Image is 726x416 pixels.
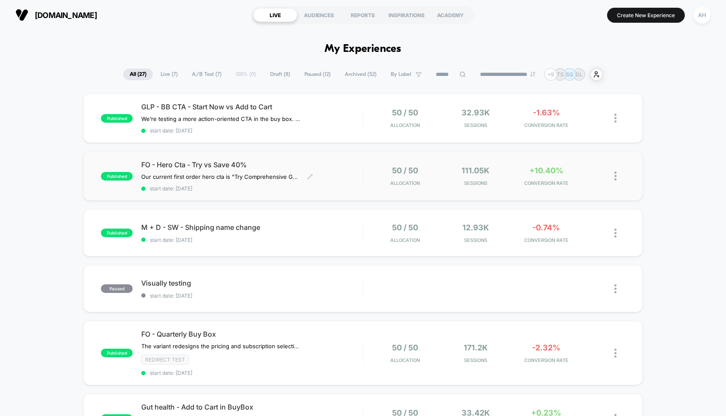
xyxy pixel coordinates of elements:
div: AH [694,7,711,24]
span: Allocation [390,122,420,128]
span: 50 / 50 [392,343,418,352]
button: [DOMAIN_NAME] [13,8,100,22]
span: paused [101,284,133,293]
span: Sessions [443,357,509,363]
span: Allocation [390,237,420,243]
button: AH [691,6,713,24]
span: By Label [391,71,411,78]
span: +10.40% [529,166,563,175]
span: published [101,349,133,357]
span: -2.32% [532,343,560,352]
img: close [614,284,617,293]
span: FO - Hero Cta - Try vs Save 40% [141,160,362,169]
span: CONVERSION RATE [513,237,579,243]
span: -1.63% [533,108,560,117]
span: start date: [DATE] [141,127,362,134]
p: SG [566,71,573,78]
img: Visually logo [15,9,28,21]
span: Redirect Test [141,355,189,365]
span: start date: [DATE] [141,292,362,299]
span: Gut health - Add to Cart in BuyBox [141,403,362,411]
span: start date: [DATE] [141,370,362,376]
span: published [101,114,133,123]
div: REPORTS [341,8,385,22]
span: start date: [DATE] [141,185,362,192]
span: Allocation [390,180,420,186]
span: Sessions [443,237,509,243]
span: CONVERSION RATE [513,357,579,363]
span: A/B Test ( 7 ) [185,69,228,80]
span: CONVERSION RATE [513,180,579,186]
span: CONVERSION RATE [513,122,579,128]
span: 171.2k [464,343,488,352]
p: TS [557,71,564,78]
span: 50 / 50 [392,166,418,175]
span: We’re testing a more action-oriented CTA in the buy box. The current button reads “Start Now.” We... [141,115,301,122]
span: 32.93k [462,108,490,117]
span: published [101,172,133,181]
span: Archived ( 52 ) [338,69,383,80]
span: Allocation [390,357,420,363]
span: Live ( 7 ) [154,69,184,80]
span: start date: [DATE] [141,237,362,243]
h1: My Experiences [325,43,401,55]
img: close [614,172,617,181]
div: INSPIRATIONS [385,8,428,22]
span: GLP - BB CTA - Start Now vs Add to Cart [141,102,362,111]
span: 12.93k [462,223,489,232]
span: Visually testing [141,279,362,287]
div: AUDIENCES [297,8,341,22]
span: 50 / 50 [392,108,418,117]
span: All ( 27 ) [123,69,153,80]
span: 50 / 50 [392,223,418,232]
button: Create New Experience [607,8,685,23]
img: close [614,229,617,238]
img: end [530,72,535,77]
span: published [101,229,133,237]
span: [DOMAIN_NAME] [35,11,97,20]
span: Sessions [443,180,509,186]
img: close [614,349,617,358]
span: The variant redesigns the pricing and subscription selection interface by introducing a more stru... [141,343,301,350]
span: -0.74% [532,223,560,232]
div: LIVE [253,8,297,22]
p: DL [576,71,583,78]
span: 111.05k [462,166,489,175]
span: M + D - SW - Shipping name change [141,223,362,232]
span: Draft ( 8 ) [264,69,297,80]
img: close [614,114,617,123]
div: ACADEMY [428,8,472,22]
span: Sessions [443,122,509,128]
span: FO - Quarterly Buy Box [141,330,362,338]
div: + 9 [544,68,557,81]
span: Our current first order hero cta is "Try Comprehensive Gummies". We are testing it against "Save ... [141,173,301,180]
span: Paused ( 12 ) [298,69,337,80]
